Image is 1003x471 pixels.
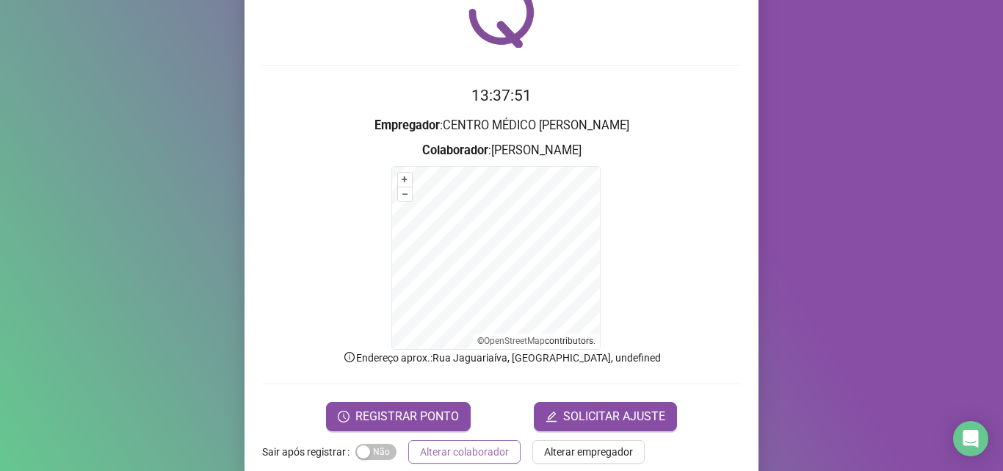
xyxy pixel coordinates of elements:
span: edit [546,411,557,423]
label: Sair após registrar [262,440,355,464]
button: editSOLICITAR AJUSTE [534,402,677,431]
h3: : [PERSON_NAME] [262,141,741,160]
button: Alterar colaborador [408,440,521,464]
li: © contributors. [477,336,595,346]
h3: : CENTRO MÉDICO [PERSON_NAME] [262,116,741,135]
button: + [398,173,412,187]
strong: Colaborador [422,143,488,157]
strong: Empregador [374,118,440,132]
button: REGISTRAR PONTO [326,402,471,431]
div: Open Intercom Messenger [953,421,988,456]
span: SOLICITAR AJUSTE [563,408,665,425]
p: Endereço aprox. : Rua Jaguariaíva, [GEOGRAPHIC_DATA], undefined [262,350,741,366]
span: Alterar colaborador [420,444,509,460]
span: REGISTRAR PONTO [355,408,459,425]
button: Alterar empregador [532,440,645,464]
a: OpenStreetMap [484,336,545,346]
button: – [398,187,412,201]
span: info-circle [343,350,356,364]
span: clock-circle [338,411,350,423]
span: Alterar empregador [544,444,633,460]
time: 13:37:51 [471,87,532,104]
